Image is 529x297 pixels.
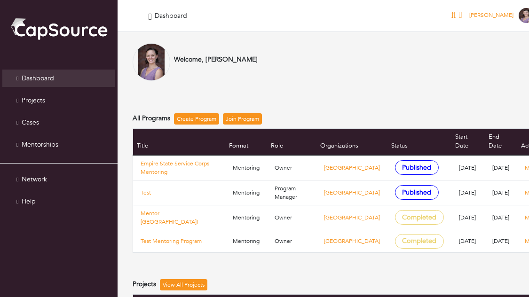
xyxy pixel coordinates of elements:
[141,159,218,176] a: Empire State Service Corps Mentoring
[133,115,170,123] h4: All Programs
[2,114,115,131] a: Cases
[451,155,485,180] td: [DATE]
[451,180,485,205] td: [DATE]
[133,43,170,81] img: images.jpg
[22,118,39,127] span: Cases
[324,214,380,221] a: [GEOGRAPHIC_DATA]
[223,113,262,125] a: Join Program
[2,70,115,87] a: Dashboard
[267,180,316,205] td: Program Manager
[485,205,518,230] td: [DATE]
[9,16,108,41] img: cap_logo.png
[469,11,513,19] span: [PERSON_NAME]
[2,171,115,188] a: Network
[155,12,187,20] h4: Dashboard
[451,230,485,252] td: [DATE]
[174,56,258,64] h4: Welcome, [PERSON_NAME]
[395,210,444,225] span: Completed
[141,237,218,245] a: Test Mentoring Program
[395,234,444,249] span: Completed
[451,128,485,155] th: Start Date
[225,155,267,180] td: Mentoring
[485,180,518,205] td: [DATE]
[324,164,380,172] a: [GEOGRAPHIC_DATA]
[141,209,218,226] a: Mentor [GEOGRAPHIC_DATA]!
[267,230,316,252] td: Owner
[316,128,387,155] th: Organizations
[133,128,226,155] th: Title
[225,230,267,252] td: Mentoring
[395,160,439,175] span: Published
[485,128,518,155] th: End Date
[22,175,47,184] span: Network
[22,197,36,206] span: Help
[225,205,267,230] td: Mentoring
[133,281,156,289] h4: Projects
[174,113,219,125] a: Create Program
[22,74,54,83] span: Dashboard
[267,128,316,155] th: Role
[22,140,58,149] span: Mentorships
[485,155,518,180] td: [DATE]
[395,185,439,200] span: Published
[160,279,207,290] a: View All Projects
[2,92,115,109] a: Projects
[2,136,115,153] a: Mentorships
[2,193,115,210] a: Help
[225,128,267,155] th: Format
[324,237,380,245] a: [GEOGRAPHIC_DATA]
[387,128,451,155] th: Status
[267,155,316,180] td: Owner
[22,96,45,105] span: Projects
[485,230,518,252] td: [DATE]
[141,188,218,197] a: Test
[225,180,267,205] td: Mentoring
[451,205,485,230] td: [DATE]
[267,205,316,230] td: Owner
[324,189,380,196] a: [GEOGRAPHIC_DATA]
